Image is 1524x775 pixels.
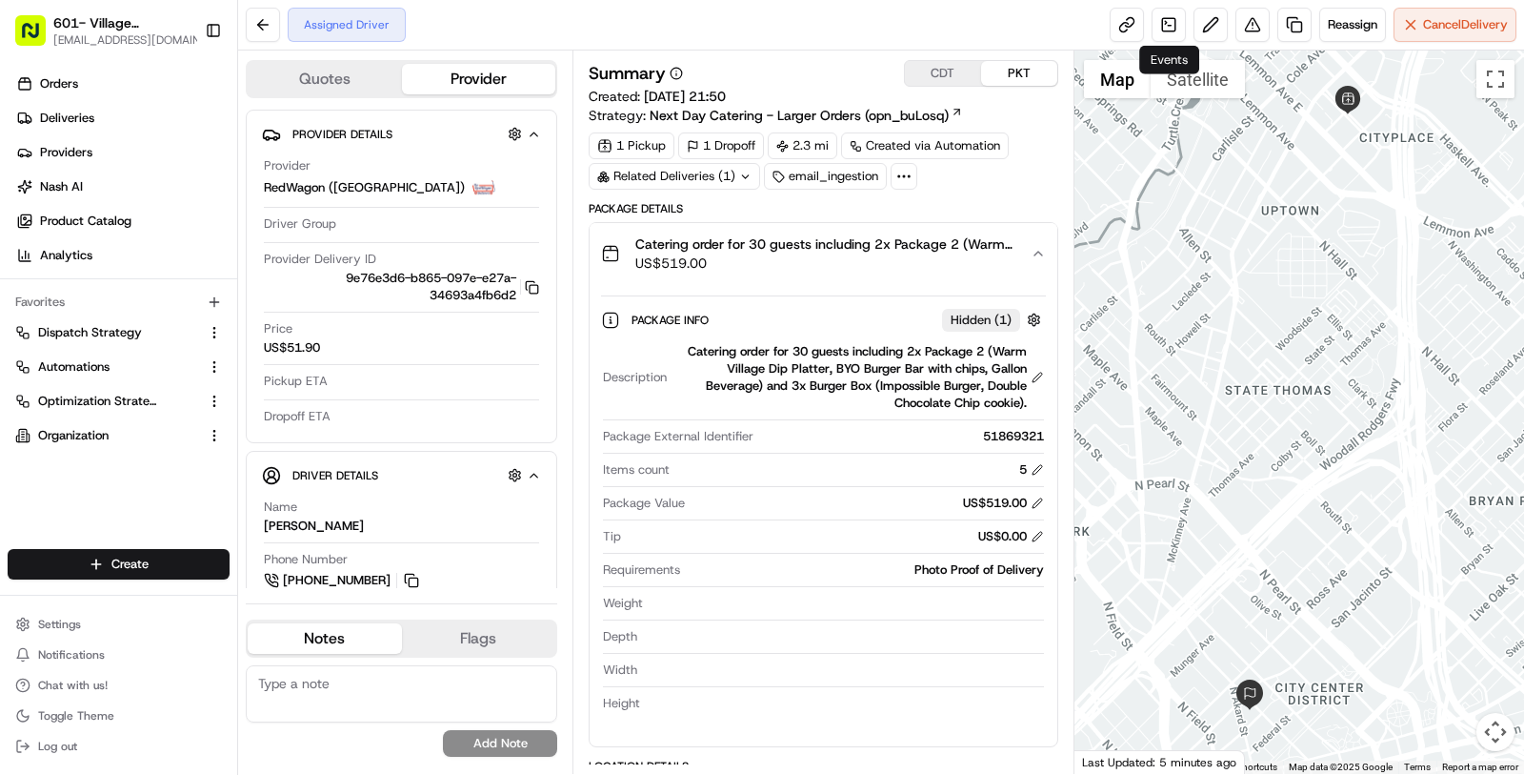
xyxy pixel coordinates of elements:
[1442,762,1518,772] a: Report a map error
[169,295,208,310] span: [DATE]
[169,346,208,361] span: [DATE]
[589,201,1058,216] div: Package Details
[295,243,347,266] button: See all
[15,358,199,376] a: Automations
[86,200,262,215] div: We're available if you need us!
[603,528,621,545] span: Tip
[190,472,231,486] span: Pylon
[589,759,1058,774] div: Location Details
[603,595,643,612] span: Weight
[248,64,402,94] button: Quotes
[153,418,313,452] a: 💻API Documentation
[1289,762,1393,772] span: Map data ©2025 Google
[8,611,230,638] button: Settings
[8,206,237,236] a: Product Catalog
[589,133,674,159] div: 1 Pickup
[761,428,1044,445] div: 51869321
[981,61,1057,86] button: PKT
[951,312,1012,329] span: Hidden ( 1 )
[402,623,556,654] button: Flags
[15,324,199,341] a: Dispatch Strategy
[841,133,1009,159] div: Created via Automation
[8,137,237,168] a: Providers
[1084,60,1151,98] button: Show street map
[589,163,760,190] div: Related Deliveries (1)
[1423,16,1508,33] span: Cancel Delivery
[1394,8,1516,42] button: CancelDelivery
[674,343,1044,412] div: Catering order for 30 guests including 2x Package 2 (Warm Village Dip Platter, BYO Burger Bar wit...
[38,296,53,311] img: 1736555255976-a54dd68f-1ca7-489b-9aae-adbdc363a1c4
[38,427,109,444] span: Organization
[603,461,670,479] span: Items count
[38,739,77,754] span: Log out
[53,32,212,48] button: [EMAIL_ADDRESS][DOMAIN_NAME]
[38,393,158,410] span: Optimization Strategy
[262,459,541,491] button: Driver Details
[264,270,539,304] button: 9e76e3d6-b865-097e-e27a-34693a4fb6d2
[11,418,153,452] a: 📗Knowledge Base
[1139,46,1199,74] div: Events
[262,118,541,150] button: Provider Details
[15,427,199,444] a: Organization
[264,215,336,233] span: Driver Group
[161,427,176,442] div: 💻
[53,13,191,32] button: 601- Village [GEOGRAPHIC_DATA]- [GEOGRAPHIC_DATA]
[635,254,1015,273] span: US$519.00
[38,425,146,444] span: Knowledge Base
[19,181,53,215] img: 1736555255976-a54dd68f-1ca7-489b-9aae-adbdc363a1c4
[1476,60,1514,98] button: Toggle fullscreen view
[264,179,465,196] span: RedWagon ([GEOGRAPHIC_DATA])
[768,133,837,159] div: 2.3 mi
[603,369,667,386] span: Description
[38,324,142,341] span: Dispatch Strategy
[8,672,230,699] button: Chat with us!
[38,708,114,724] span: Toggle Theme
[1404,762,1431,772] a: Terms
[283,572,391,589] span: [PHONE_NUMBER]
[603,695,640,712] span: Height
[264,570,422,591] a: [PHONE_NUMBER]
[38,358,110,376] span: Automations
[589,65,666,82] h3: Summary
[19,427,34,442] div: 📗
[40,178,83,195] span: Nash AI
[19,276,50,307] img: Brigitte Vinadas
[1328,16,1377,33] span: Reassign
[650,106,949,125] span: Next Day Catering - Larger Orders (opn_buLosq)
[644,88,726,105] span: [DATE] 21:50
[40,110,94,127] span: Deliveries
[50,122,314,142] input: Clear
[963,495,1044,512] div: US$519.00
[180,425,306,444] span: API Documentation
[1319,8,1386,42] button: Reassign
[1079,749,1142,774] a: Open this area in Google Maps (opens a new window)
[8,240,237,271] a: Analytics
[8,287,230,317] div: Favorites
[603,628,637,645] span: Depth
[264,373,328,390] span: Pickup ETA
[264,518,364,535] div: [PERSON_NAME]
[264,339,320,357] span: US$51.90
[324,187,347,210] button: Start new chat
[264,251,376,268] span: Provider Delivery ID
[8,352,230,382] button: Automations
[264,157,311,174] span: Provider
[603,662,637,679] span: Width
[632,313,712,328] span: Package Info
[134,471,231,486] a: Powered byPylon
[590,223,1057,284] button: Catering order for 30 guests including 2x Package 2 (Warm Village Dip Platter, BYO Burger Bar wit...
[8,703,230,729] button: Toggle Theme
[590,284,1057,746] div: Catering order for 30 guests including 2x Package 2 (Warm Village Dip Platter, BYO Burger Bar wit...
[8,386,230,417] button: Optimization Strategy
[8,549,230,580] button: Create
[942,308,1046,332] button: Hidden (1)
[650,106,963,125] a: Next Day Catering - Larger Orders (opn_buLosq)
[603,495,685,512] span: Package Value
[8,317,230,348] button: Dispatch Strategy
[111,556,149,573] span: Create
[1476,713,1514,751] button: Map camera controls
[40,247,92,264] span: Analytics
[1151,60,1245,98] button: Show satellite imagery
